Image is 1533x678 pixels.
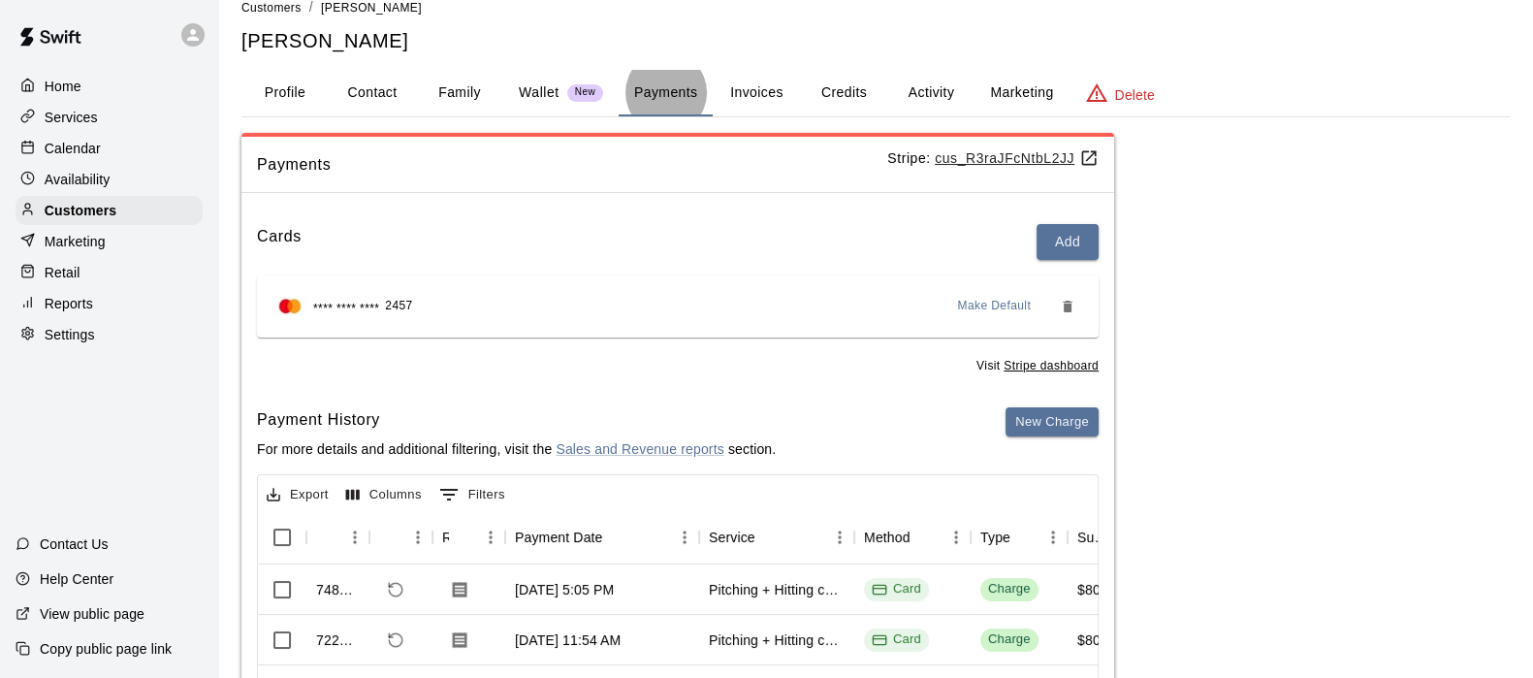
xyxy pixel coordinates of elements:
img: Credit card brand logo [272,297,307,316]
div: 748004 [316,580,360,599]
button: Profile [241,70,329,116]
button: Menu [670,523,699,552]
button: Credits [800,70,887,116]
p: Reports [45,294,93,313]
button: Download Receipt [442,623,477,658]
a: Home [16,72,203,101]
div: Receipt [432,510,505,565]
button: Payments [619,70,713,116]
p: Help Center [40,569,113,589]
span: [PERSON_NAME] [321,1,422,15]
button: Export [262,480,334,510]
button: Family [416,70,503,116]
a: Settings [16,320,203,349]
p: Customers [45,201,116,220]
div: Service [709,510,755,565]
a: cus_R3raJFcNtbL2JJ [935,150,1099,166]
a: Availability [16,165,203,194]
button: Menu [476,523,505,552]
span: Customers [241,1,302,15]
button: Menu [403,523,432,552]
div: Card [872,630,921,649]
p: View public page [40,604,144,624]
button: Menu [825,523,854,552]
a: Marketing [16,227,203,256]
a: Sales and Revenue reports [556,441,723,457]
button: Sort [1010,524,1038,551]
button: New Charge [1006,407,1099,437]
div: Card [872,580,921,598]
p: Copy public page link [40,639,172,659]
p: Stripe: [887,148,1099,169]
button: Sort [910,524,938,551]
div: Method [864,510,910,565]
button: Show filters [434,479,510,510]
button: Menu [1038,523,1068,552]
span: Payments [257,152,887,178]
a: Stripe dashboard [1004,359,1099,372]
p: Availability [45,170,111,189]
a: Reports [16,289,203,318]
a: Services [16,103,203,132]
div: Service [699,510,854,565]
div: Payment Date [505,510,699,565]
div: Pitching + Hitting combo [709,630,845,650]
p: Contact Us [40,534,109,554]
span: Refund payment [379,624,412,657]
div: Subtotal [1077,510,1108,565]
div: Id [306,510,369,565]
div: Type [971,510,1068,565]
span: Visit [976,357,1099,376]
div: Pitching + Hitting combo [709,580,845,599]
button: Marketing [974,70,1069,116]
p: Services [45,108,98,127]
div: Charge [988,580,1031,598]
div: Charge [988,630,1031,649]
a: Retail [16,258,203,287]
p: Home [45,77,81,96]
span: New [567,86,603,99]
button: Make Default [950,291,1039,322]
button: Remove [1052,291,1083,322]
button: Select columns [341,480,427,510]
a: Calendar [16,134,203,163]
p: Marketing [45,232,106,251]
button: Menu [942,523,971,552]
div: Type [980,510,1010,565]
div: Receipt [442,510,449,565]
p: Wallet [519,82,559,103]
div: basic tabs example [241,70,1510,116]
button: Invoices [713,70,800,116]
button: Add [1037,224,1099,260]
div: Jul 28, 2025, 11:54 AM [515,630,621,650]
button: Contact [329,70,416,116]
div: $80.00 [1077,630,1120,650]
div: 722333 [316,630,360,650]
div: Aug 10, 2025, 5:05 PM [515,580,614,599]
p: Retail [45,263,80,282]
div: $80.00 [1077,580,1120,599]
div: Refund [369,510,432,565]
p: Calendar [45,139,101,158]
button: Sort [755,524,782,551]
h6: Payment History [257,407,776,433]
span: 2457 [385,297,412,316]
p: Delete [1115,85,1155,105]
button: Sort [449,524,476,551]
span: Make Default [958,297,1032,316]
span: Refund payment [379,573,412,606]
a: Customers [16,196,203,225]
p: For more details and additional filtering, visit the section. [257,439,776,459]
button: Menu [340,523,369,552]
button: Sort [379,524,406,551]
